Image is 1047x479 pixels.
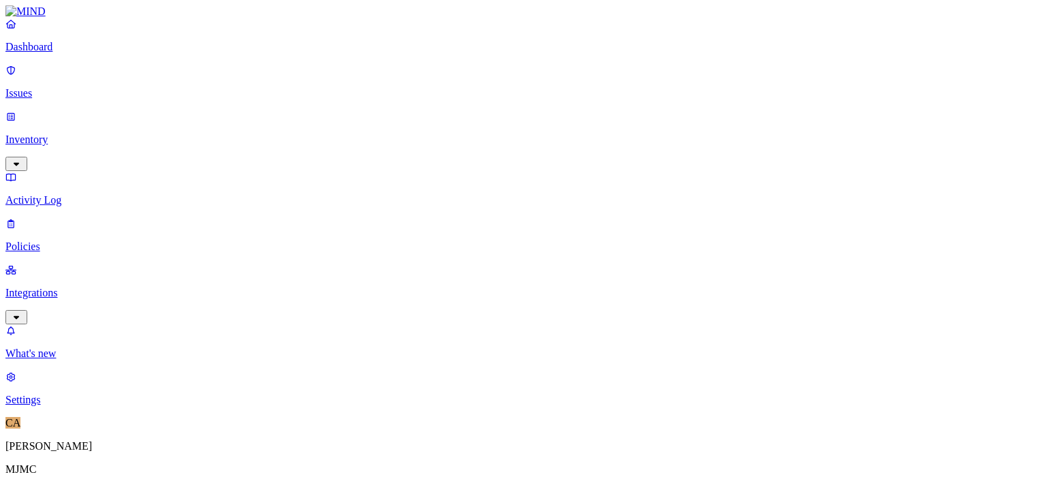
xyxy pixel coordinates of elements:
p: Inventory [5,134,1042,146]
a: Activity Log [5,171,1042,206]
a: Policies [5,217,1042,253]
p: Dashboard [5,41,1042,53]
a: MIND [5,5,1042,18]
p: MJMC [5,463,1042,476]
a: What's new [5,324,1042,360]
span: CA [5,417,20,429]
a: Dashboard [5,18,1042,53]
a: Settings [5,371,1042,406]
p: Issues [5,87,1042,99]
p: Settings [5,394,1042,406]
p: Integrations [5,287,1042,299]
p: Activity Log [5,194,1042,206]
p: Policies [5,241,1042,253]
img: MIND [5,5,46,18]
a: Issues [5,64,1042,99]
a: Inventory [5,110,1042,169]
a: Integrations [5,264,1042,322]
p: What's new [5,347,1042,360]
p: [PERSON_NAME] [5,440,1042,452]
